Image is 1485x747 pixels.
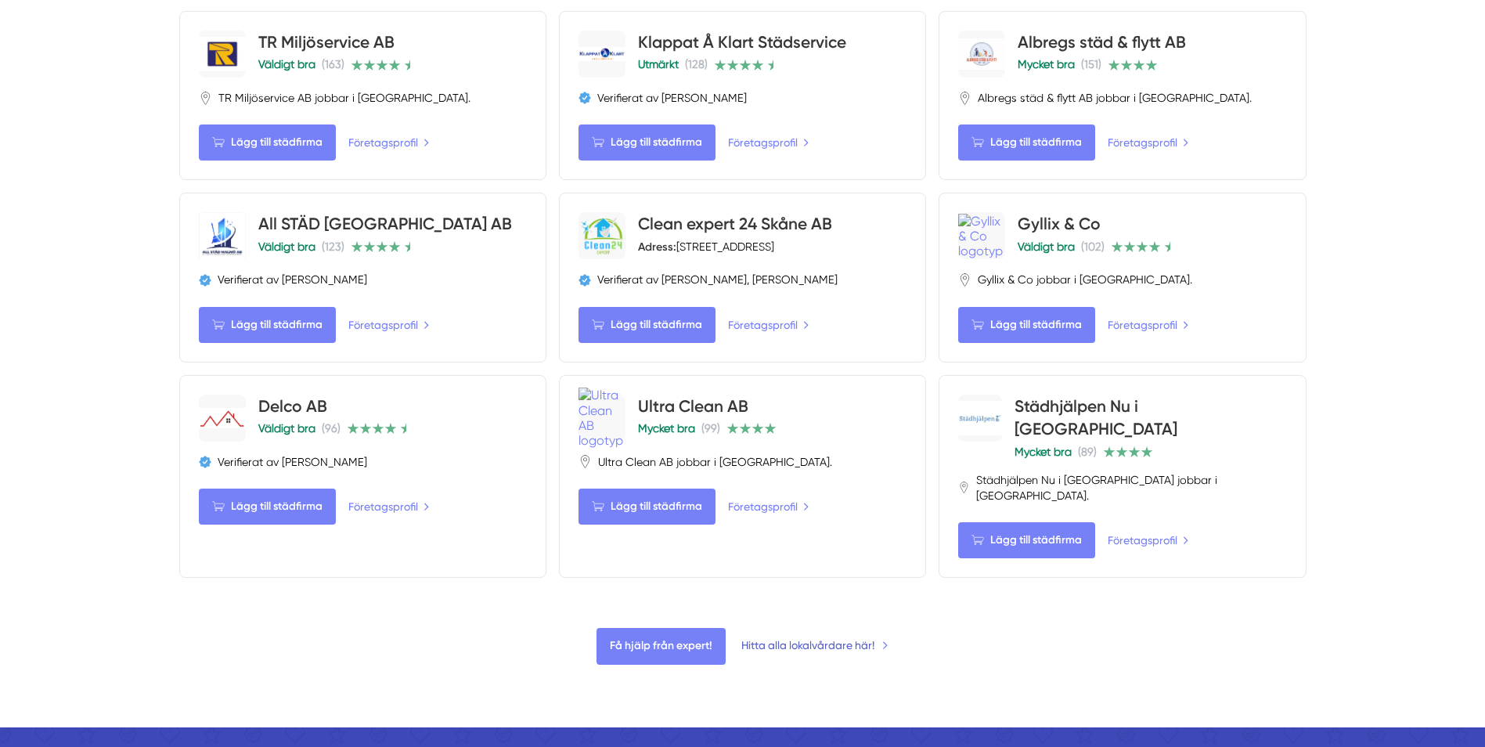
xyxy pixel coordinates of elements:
[701,422,720,435] span: (99)
[199,125,336,161] : Lägg till städfirma
[958,481,970,494] svg: Pin / Karta
[976,472,1287,503] span: Städhjälpen Nu i [GEOGRAPHIC_DATA] jobbar i [GEOGRAPHIC_DATA].
[728,498,809,515] a: Företagsprofil
[597,90,747,106] span: Verifierat av [PERSON_NAME]
[348,316,430,334] a: Företagsprofil
[579,388,625,448] img: Ultra Clean AB logotyp
[958,38,1005,70] img: Albregs städ & flytt AB logotyp
[1018,58,1075,70] span: Mycket bra
[638,422,695,435] span: Mycket bra
[958,522,1095,558] : Lägg till städfirma
[958,214,1005,259] img: Gyllix & Co logotyp
[958,401,1002,435] img: Städhjälpen Nu i Skåne logotyp
[1078,446,1097,458] span: (89)
[638,58,679,70] span: Utmärkt
[638,396,748,416] a: Ultra Clean AB
[638,240,676,254] strong: Adress:
[1015,446,1072,458] span: Mycket bra
[685,58,708,70] span: (128)
[958,125,1095,161] : Lägg till städfirma
[978,272,1192,287] span: Gyllix & Co jobbar i [GEOGRAPHIC_DATA].
[322,240,344,253] span: (123)
[1018,32,1186,52] a: Albregs städ & flytt AB
[1015,396,1177,438] a: Städhjälpen Nu i [GEOGRAPHIC_DATA]
[199,307,336,343] : Lägg till städfirma
[218,454,367,470] span: Verifierat av [PERSON_NAME]
[638,32,846,52] a: Klappat Å Klart Städservice
[638,214,832,233] a: Clean expert 24 Skåne AB
[199,213,246,259] img: All STÄD Malmö AB logotyp
[218,90,470,106] span: TR Miljöservice AB jobbar i [GEOGRAPHIC_DATA].
[638,239,774,254] div: [STREET_ADDRESS]
[348,498,430,515] a: Företagsprofil
[258,422,315,435] span: Väldigt bra
[218,272,367,287] span: Verifierat av [PERSON_NAME]
[322,422,341,435] span: (96)
[579,47,625,61] img: Klappat Å Klart Städservice logotyp
[258,58,315,70] span: Väldigt bra
[1081,240,1105,253] span: (102)
[1108,532,1189,549] a: Företagsprofil
[258,240,315,253] span: Väldigt bra
[348,134,430,151] a: Företagsprofil
[258,32,395,52] a: TR Miljöservice AB
[322,58,344,70] span: (163)
[958,273,971,287] svg: Pin / Karta
[597,628,726,664] span: Få hjälp från expert!
[1108,134,1189,151] a: Företagsprofil
[258,214,512,233] a: All STÄD [GEOGRAPHIC_DATA] AB
[741,637,888,654] a: Hitta alla lokalvårdare här!
[199,92,212,105] svg: Pin / Karta
[199,37,246,70] img: TR Miljöservice AB logotyp
[978,90,1252,106] span: Albregs städ & flytt AB jobbar i [GEOGRAPHIC_DATA].
[1108,316,1189,334] a: Företagsprofil
[958,307,1095,343] : Lägg till städfirma
[1018,214,1101,233] a: Gyllix & Co
[579,489,715,525] : Lägg till städfirma
[958,92,971,105] svg: Pin / Karta
[258,396,327,416] a: Delco AB
[579,216,625,255] img: Clean expert 24 Skåne AB logotyp
[1018,240,1075,253] span: Väldigt bra
[579,307,715,343] : Lägg till städfirma
[1081,58,1101,70] span: (151)
[598,454,832,470] span: Ultra Clean AB jobbar i [GEOGRAPHIC_DATA].
[199,408,246,428] img: Delco AB logotyp
[597,272,838,287] span: Verifierat av [PERSON_NAME], [PERSON_NAME]
[579,455,592,468] svg: Pin / Karta
[728,134,809,151] a: Företagsprofil
[579,125,715,161] : Lägg till städfirma
[199,489,336,525] : Lägg till städfirma
[728,316,809,334] a: Företagsprofil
